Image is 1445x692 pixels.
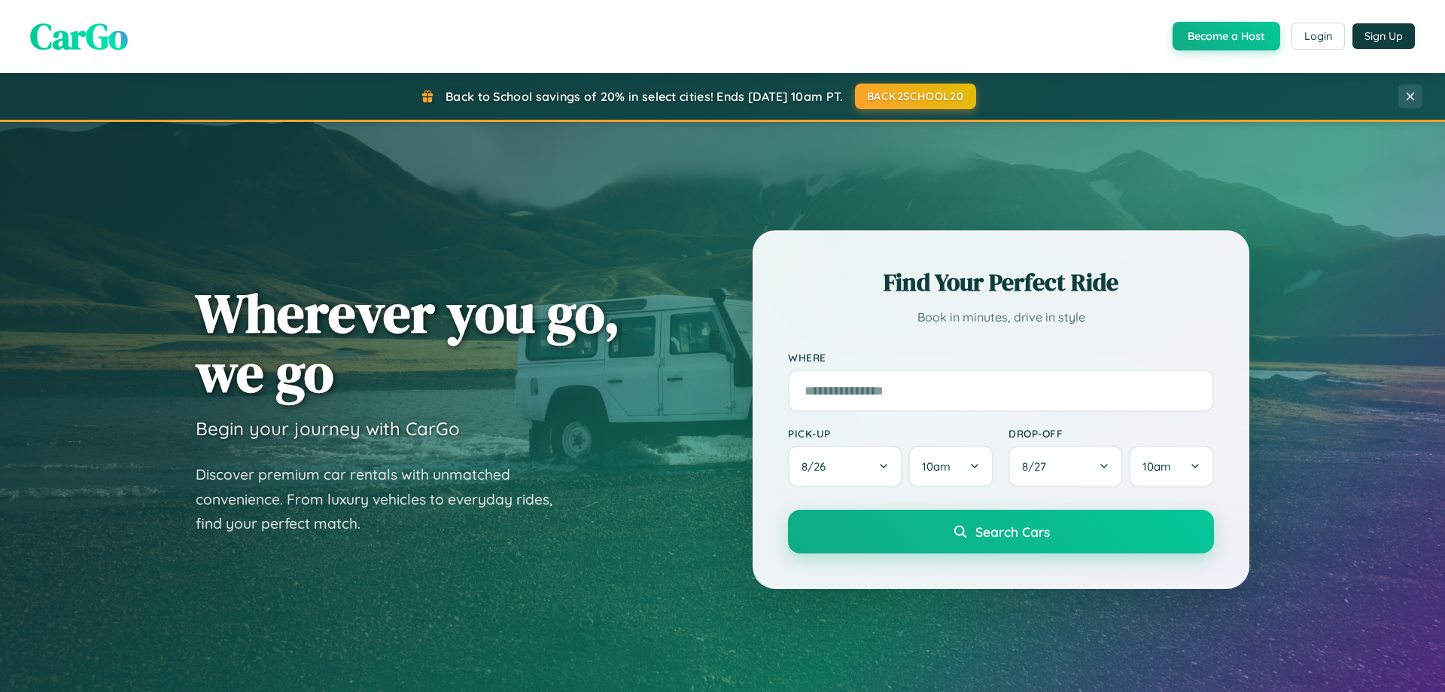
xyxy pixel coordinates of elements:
button: 10am [908,446,993,487]
span: Back to School savings of 20% in select cities! Ends [DATE] 10am PT. [446,89,843,104]
button: Sign Up [1352,23,1415,49]
label: Where [788,351,1214,364]
span: 8 / 27 [1022,459,1054,474]
span: 10am [1142,459,1171,474]
button: Search Cars [788,510,1214,553]
p: Discover premium car rentals with unmatched convenience. From luxury vehicles to everyday rides, ... [196,462,572,536]
p: Book in minutes, drive in style [788,306,1214,328]
button: Login [1291,23,1345,50]
h2: Find Your Perfect Ride [788,266,1214,299]
label: Drop-off [1008,427,1214,440]
button: BACK2SCHOOL20 [855,84,976,109]
button: Become a Host [1173,22,1280,50]
button: 8/27 [1008,446,1123,487]
button: 8/26 [788,446,902,487]
h1: Wherever you go, we go [196,283,620,402]
h3: Begin your journey with CarGo [196,417,460,440]
span: Search Cars [975,523,1050,540]
button: 10am [1129,446,1214,487]
label: Pick-up [788,427,993,440]
span: CarGo [30,11,128,61]
span: 10am [922,459,951,474]
span: 8 / 26 [802,459,833,474]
